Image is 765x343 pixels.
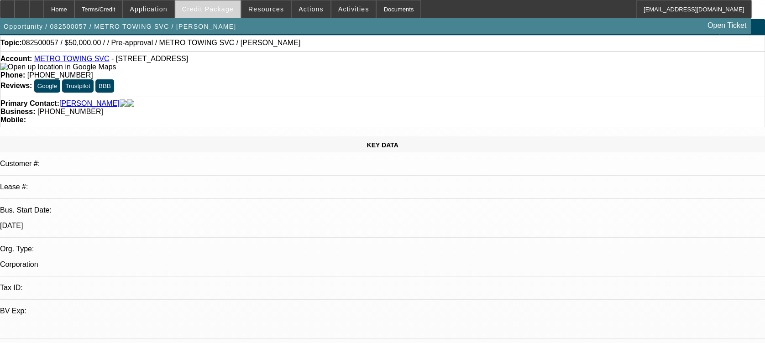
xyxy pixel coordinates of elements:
button: Credit Package [175,0,241,18]
img: facebook-icon.png [120,99,127,108]
span: Resources [248,5,284,13]
a: [PERSON_NAME] [59,99,120,108]
strong: Phone: [0,71,25,79]
strong: Reviews: [0,82,32,89]
button: Activities [331,0,376,18]
span: Activities [338,5,369,13]
span: [PHONE_NUMBER] [37,108,103,115]
a: METRO TOWING SVC [34,55,110,62]
span: 082500057 / $50,000.00 / / Pre-approval / METRO TOWING SVC / [PERSON_NAME] [22,39,300,47]
strong: Primary Contact: [0,99,59,108]
strong: Mobile: [0,116,26,124]
button: Actions [292,0,330,18]
button: Trustpilot [62,79,93,93]
span: Opportunity / 082500057 / METRO TOWING SVC / [PERSON_NAME] [4,23,236,30]
strong: Business: [0,108,35,115]
span: Application [130,5,167,13]
span: Actions [299,5,324,13]
a: Open Ticket [704,18,750,33]
img: Open up location in Google Maps [0,63,116,71]
button: Google [34,79,60,93]
strong: Topic: [0,39,22,47]
span: [PHONE_NUMBER] [27,71,93,79]
strong: Account: [0,55,32,62]
span: - [STREET_ADDRESS] [111,55,188,62]
span: Credit Package [182,5,234,13]
img: linkedin-icon.png [127,99,134,108]
span: KEY DATA [367,141,398,149]
button: Application [123,0,174,18]
button: Resources [241,0,291,18]
a: View Google Maps [0,63,116,71]
button: BBB [95,79,114,93]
